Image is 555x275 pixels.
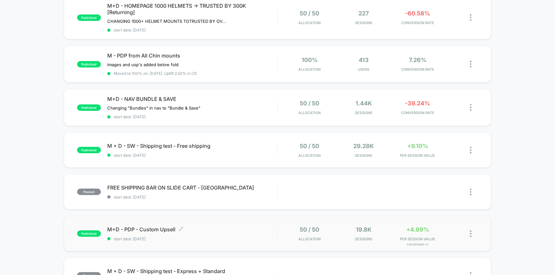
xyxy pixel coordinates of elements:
span: Allocation [298,21,321,25]
img: close [470,61,471,67]
span: Changing "Bundles" in nav to "Bundle & Save" [107,105,200,111]
span: start date: [DATE] [107,153,277,158]
span: M+D - NAV BUNDLE & SAVE [107,96,277,102]
span: CONVERSION RATE [392,21,443,25]
span: start date: [DATE] [107,195,277,200]
span: 29.28k [353,143,374,149]
span: published [77,230,101,237]
span: CONVERSION RATE [392,111,443,115]
span: Sessions [338,21,389,25]
span: Allocation [298,153,321,158]
span: Moved to 100% on: [DATE] . Uplift: 2.62% in CR [114,71,197,76]
span: start date: [DATE] [107,114,277,119]
span: images and usp's added below fold [107,62,179,67]
span: Sessions [338,111,389,115]
span: M+D - HOMEPAGE 1000 HELMETS -> TRUSTED BY 300K [Returning] [107,3,277,15]
span: CONVERSION RATE [392,67,443,72]
span: M + D - SW - Shipping test - Express + Standard [107,268,277,274]
span: start date: [DATE] [107,28,277,32]
span: 227 [358,10,369,17]
span: published [77,147,101,153]
span: 50 / 50 [300,143,319,149]
span: 50 / 50 [300,226,319,233]
span: CHANGING 1000+ HELMET MOUNTS TOTRUSTED BY OVER 300,000 RIDERS ON HOMEPAGE DESKTOP AND MOBILERETUR... [107,19,226,24]
span: M - PDP from All Chin mounts [107,52,277,59]
span: 1.44k [356,100,372,107]
span: 50 / 50 [300,100,319,107]
img: close [470,230,471,237]
img: close [470,14,471,21]
span: published [77,61,101,67]
span: PER SESSION VALUE [392,237,443,241]
img: close [470,104,471,111]
span: Allocation [298,67,321,72]
span: 100% [302,57,318,63]
span: published [77,104,101,111]
span: paused [77,189,101,195]
img: close [470,189,471,195]
span: PER SESSION VALUE [392,153,443,158]
span: Sessions [338,153,389,158]
span: Users [338,67,389,72]
span: for Design2-V1 [392,243,443,246]
span: Sessions [338,237,389,241]
span: +9.10% [407,143,428,149]
span: Allocation [298,111,321,115]
span: M + D - SW - Shipping test - Free shipping [107,143,277,149]
span: FREE SHIPPING BAR ON SLIDE CART - [GEOGRAPHIC_DATA] [107,184,277,191]
span: 7.26% [409,57,427,63]
span: -60.58% [405,10,430,17]
span: +4.99% [406,226,429,233]
img: close [470,147,471,154]
span: start date: [DATE] [107,236,277,241]
span: published [77,14,101,21]
span: 50 / 50 [300,10,319,17]
span: 19.8k [356,226,372,233]
span: Allocation [298,237,321,241]
span: -39.24% [405,100,430,107]
span: 413 [359,57,369,63]
span: M+D - PDP - Custom Upsell [107,226,277,233]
